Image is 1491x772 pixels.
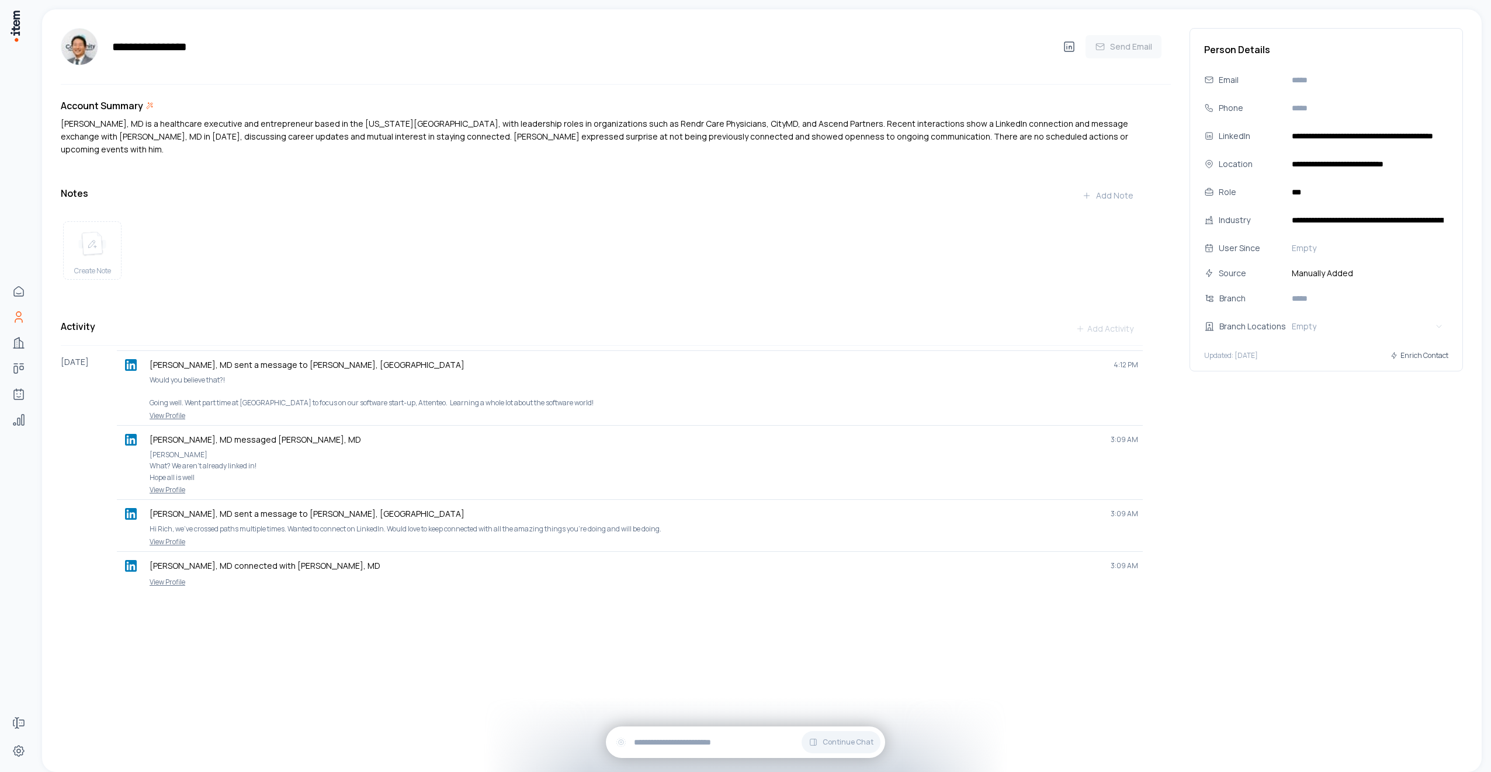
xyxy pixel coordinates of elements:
[61,350,117,592] div: [DATE]
[1204,351,1258,360] p: Updated: [DATE]
[1219,74,1282,86] div: Email
[1219,158,1282,171] div: Location
[150,523,1138,535] p: Hi Rich, we've crossed paths multiple times. Wanted to connect on LinkedIn. Would love to keep co...
[1204,43,1448,57] h3: Person Details
[125,560,137,572] img: linkedin logo
[7,739,30,763] a: Settings
[150,560,1101,572] p: [PERSON_NAME], MD connected with [PERSON_NAME], MD
[1219,242,1282,255] div: User Since
[78,231,106,257] img: create note
[150,434,1101,446] p: [PERSON_NAME], MD messaged [PERSON_NAME], MD
[7,711,30,735] a: Forms
[150,359,1104,371] p: [PERSON_NAME], MD sent a message to [PERSON_NAME], [GEOGRAPHIC_DATA]
[7,408,30,432] a: Analytics
[61,186,88,200] h3: Notes
[1287,267,1448,280] span: Manually Added
[7,305,30,329] a: People
[7,331,30,354] a: Companies
[61,28,98,65] img: Richard Park, MD
[122,485,1138,495] a: View Profile
[1082,190,1133,201] div: Add Note
[1219,214,1282,227] div: Industry
[1114,360,1138,370] span: 4:12 PM
[1219,102,1282,114] div: Phone
[150,397,1138,409] p: Going well. Went part time at [GEOGRAPHIC_DATA] to focus on our software start-up, Attenteo. Lear...
[1073,184,1143,207] button: Add Note
[1111,435,1138,444] span: 3:09 AM
[61,99,143,113] h3: Account Summary
[122,411,1138,420] a: View Profile
[1219,130,1282,142] div: LinkedIn
[61,117,1143,156] div: [PERSON_NAME], MD is a healthcare executive and entrepreneur based in the [US_STATE][GEOGRAPHIC_D...
[125,359,137,371] img: linkedin logo
[150,449,1138,484] p: [PERSON_NAME] What? We aren’t already linked in! Hope all is well
[1219,186,1282,199] div: Role
[823,738,873,747] span: Continue Chat
[1219,292,1294,305] div: Branch
[1390,345,1448,366] button: Enrich Contact
[9,9,21,43] img: Item Brain Logo
[1111,561,1138,571] span: 3:09 AM
[61,319,95,333] h3: Activity
[122,578,1138,587] a: View Profile
[125,508,137,520] img: linkedin logo
[1287,239,1448,258] button: Empty
[122,537,1138,547] a: View Profile
[150,508,1101,520] p: [PERSON_NAME], MD sent a message to [PERSON_NAME], [GEOGRAPHIC_DATA]
[1219,320,1294,333] div: Branch Locations
[1111,509,1138,519] span: 3:09 AM
[150,374,1138,386] p: Would you believe that?!
[125,434,137,446] img: linkedin logo
[74,266,111,276] span: Create Note
[606,726,885,758] div: Continue Chat
[7,382,30,406] a: Agents
[7,280,30,303] a: Home
[1219,267,1282,280] div: Source
[63,221,122,280] button: create noteCreate Note
[802,731,880,753] button: Continue Chat
[7,357,30,380] a: Deals
[1292,242,1316,254] span: Empty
